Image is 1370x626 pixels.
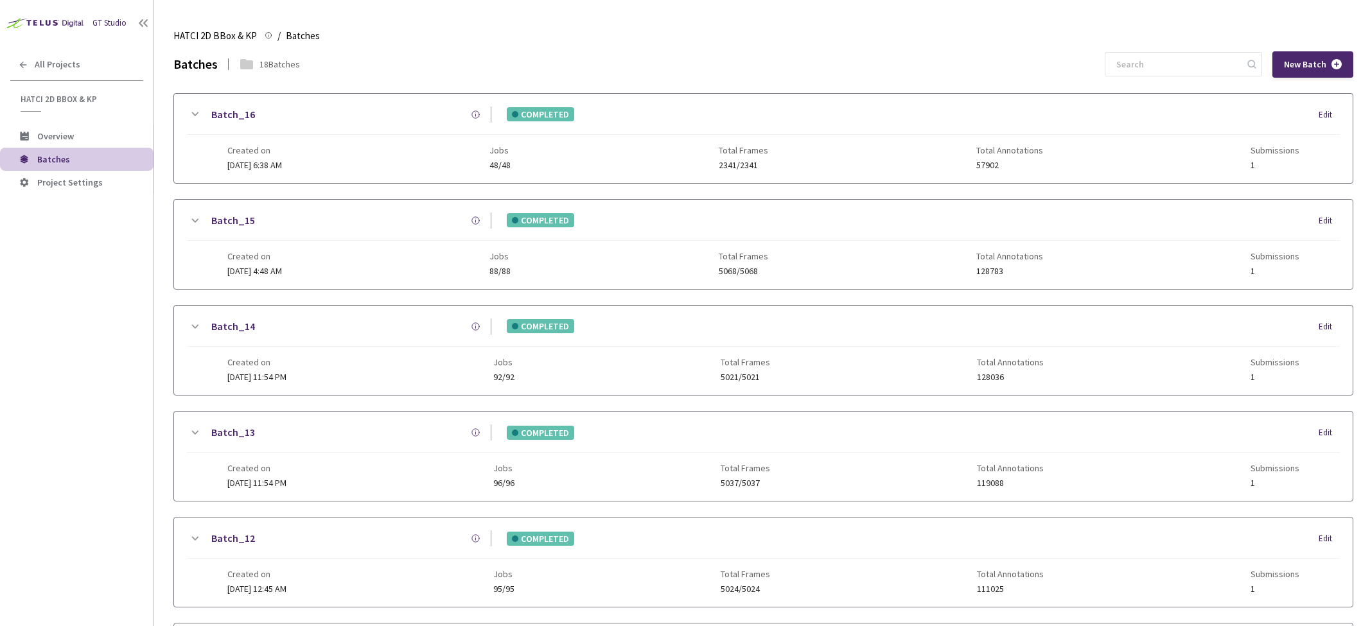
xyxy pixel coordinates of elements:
[227,477,286,489] span: [DATE] 11:54 PM
[173,28,257,44] span: HATCI 2D BBox & KP
[227,583,286,595] span: [DATE] 12:45 AM
[1251,463,1299,473] span: Submissions
[493,584,514,594] span: 95/95
[259,58,300,71] div: 18 Batches
[1319,320,1340,333] div: Edit
[719,161,768,170] span: 2341/2341
[174,94,1353,183] div: Batch_16COMPLETEDEditCreated on[DATE] 6:38 AMJobs48/48Total Frames2341/2341Total Annotations57902...
[976,145,1043,155] span: Total Annotations
[977,463,1044,473] span: Total Annotations
[507,319,574,333] div: COMPLETED
[37,177,103,188] span: Project Settings
[976,251,1043,261] span: Total Annotations
[507,213,574,227] div: COMPLETED
[493,569,514,579] span: Jobs
[721,372,770,382] span: 5021/5021
[977,584,1044,594] span: 111025
[1251,569,1299,579] span: Submissions
[1319,532,1340,545] div: Edit
[174,200,1353,289] div: Batch_15COMPLETEDEditCreated on[DATE] 4:48 AMJobs88/88Total Frames5068/5068Total Annotations12878...
[1251,145,1299,155] span: Submissions
[1251,266,1299,276] span: 1
[227,569,286,579] span: Created on
[977,569,1044,579] span: Total Annotations
[92,17,127,30] div: GT Studio
[211,213,255,229] a: Batch_15
[977,478,1044,488] span: 119088
[21,94,136,105] span: HATCI 2D BBox & KP
[719,251,768,261] span: Total Frames
[489,266,511,276] span: 88/88
[227,371,286,383] span: [DATE] 11:54 PM
[493,372,514,382] span: 92/92
[227,159,282,171] span: [DATE] 6:38 AM
[721,463,770,473] span: Total Frames
[1319,109,1340,121] div: Edit
[1251,372,1299,382] span: 1
[489,251,511,261] span: Jobs
[721,478,770,488] span: 5037/5037
[286,28,320,44] span: Batches
[1251,161,1299,170] span: 1
[174,517,1353,607] div: Batch_12COMPLETEDEditCreated on[DATE] 12:45 AMJobs95/95Total Frames5024/5024Total Annotations1110...
[721,357,770,367] span: Total Frames
[1319,214,1340,227] div: Edit
[719,145,768,155] span: Total Frames
[174,306,1353,395] div: Batch_14COMPLETEDEditCreated on[DATE] 11:54 PMJobs92/92Total Frames5021/5021Total Annotations1280...
[493,478,514,488] span: 96/96
[977,372,1044,382] span: 128036
[493,357,514,367] span: Jobs
[37,153,70,165] span: Batches
[35,59,80,70] span: All Projects
[1284,59,1326,70] span: New Batch
[227,463,286,473] span: Created on
[976,161,1043,170] span: 57902
[1319,426,1340,439] div: Edit
[493,463,514,473] span: Jobs
[227,265,282,277] span: [DATE] 4:48 AM
[976,266,1043,276] span: 128783
[977,357,1044,367] span: Total Annotations
[719,266,768,276] span: 5068/5068
[489,145,511,155] span: Jobs
[37,130,74,142] span: Overview
[721,569,770,579] span: Total Frames
[1251,584,1299,594] span: 1
[174,412,1353,501] div: Batch_13COMPLETEDEditCreated on[DATE] 11:54 PMJobs96/96Total Frames5037/5037Total Annotations1190...
[721,584,770,594] span: 5024/5024
[227,357,286,367] span: Created on
[1251,357,1299,367] span: Submissions
[1251,478,1299,488] span: 1
[227,251,282,261] span: Created on
[489,161,511,170] span: 48/48
[211,530,255,546] a: Batch_12
[277,28,281,44] li: /
[507,532,574,546] div: COMPLETED
[507,107,574,121] div: COMPLETED
[211,424,255,440] a: Batch_13
[227,145,282,155] span: Created on
[211,318,255,335] a: Batch_14
[1109,53,1245,76] input: Search
[1251,251,1299,261] span: Submissions
[507,426,574,440] div: COMPLETED
[211,107,255,123] a: Batch_16
[173,55,218,74] div: Batches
